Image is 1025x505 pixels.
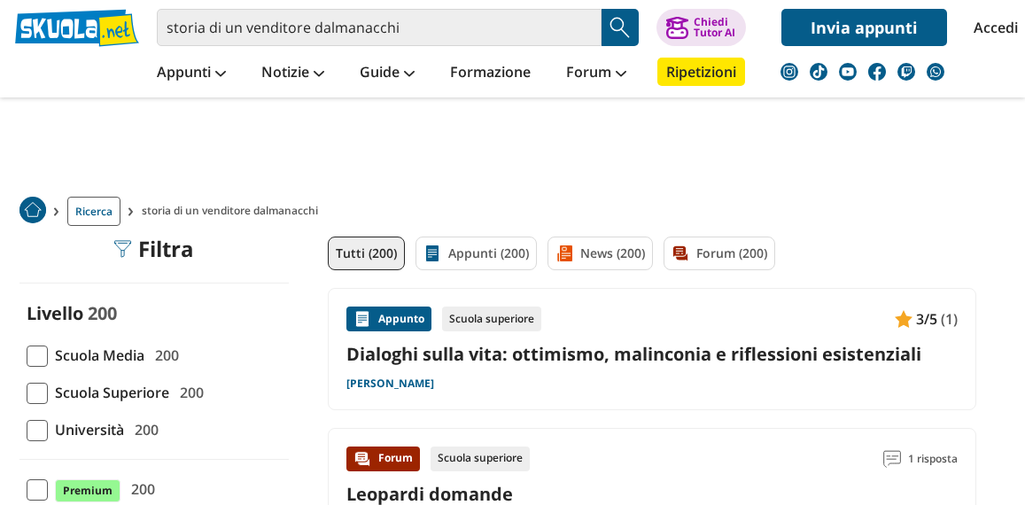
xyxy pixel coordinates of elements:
[353,310,371,328] img: Appunti contenuto
[346,307,431,331] div: Appunto
[895,310,912,328] img: Appunti contenuto
[128,418,159,441] span: 200
[562,58,631,89] a: Forum
[781,9,947,46] a: Invia appunti
[328,237,405,270] a: Tutti (200)
[415,237,537,270] a: Appunti (200)
[113,237,194,261] div: Filtra
[810,63,827,81] img: tiktok
[152,58,230,89] a: Appunti
[257,58,329,89] a: Notizie
[602,9,639,46] button: Search Button
[55,479,120,502] span: Premium
[672,245,689,262] img: Forum filtro contenuto
[657,58,745,86] a: Ripetizioni
[173,381,204,404] span: 200
[555,245,573,262] img: News filtro contenuto
[916,307,937,330] span: 3/5
[423,245,441,262] img: Appunti filtro contenuto
[148,344,179,367] span: 200
[431,447,530,471] div: Scuola superiore
[346,342,958,366] a: Dialoghi sulla vita: ottimismo, malinconia e riflessioni esistenziali
[883,450,901,468] img: Commenti lettura
[142,197,325,226] span: storia di un venditore dalmanacchi
[124,478,155,501] span: 200
[355,58,419,89] a: Guide
[27,301,83,325] label: Livello
[974,9,1011,46] a: Accedi
[780,63,798,81] img: instagram
[442,307,541,331] div: Scuola superiore
[897,63,915,81] img: twitch
[607,14,633,41] img: Cerca appunti, riassunti o versioni
[88,301,117,325] span: 200
[353,450,371,468] img: Forum contenuto
[48,344,144,367] span: Scuola Media
[346,447,420,471] div: Forum
[48,418,124,441] span: Università
[694,17,735,38] div: Chiedi Tutor AI
[547,237,653,270] a: News (200)
[941,307,958,330] span: (1)
[67,197,120,226] a: Ricerca
[656,9,746,46] button: ChiediTutor AI
[19,197,46,223] img: Home
[839,63,857,81] img: youtube
[664,237,775,270] a: Forum (200)
[157,9,602,46] input: Cerca appunti, riassunti o versioni
[346,377,434,391] a: [PERSON_NAME]
[927,63,944,81] img: WhatsApp
[446,58,535,89] a: Formazione
[19,197,46,226] a: Home
[48,381,169,404] span: Scuola Superiore
[113,240,131,258] img: Filtra filtri mobile
[908,447,958,471] span: 1 risposta
[868,63,886,81] img: facebook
